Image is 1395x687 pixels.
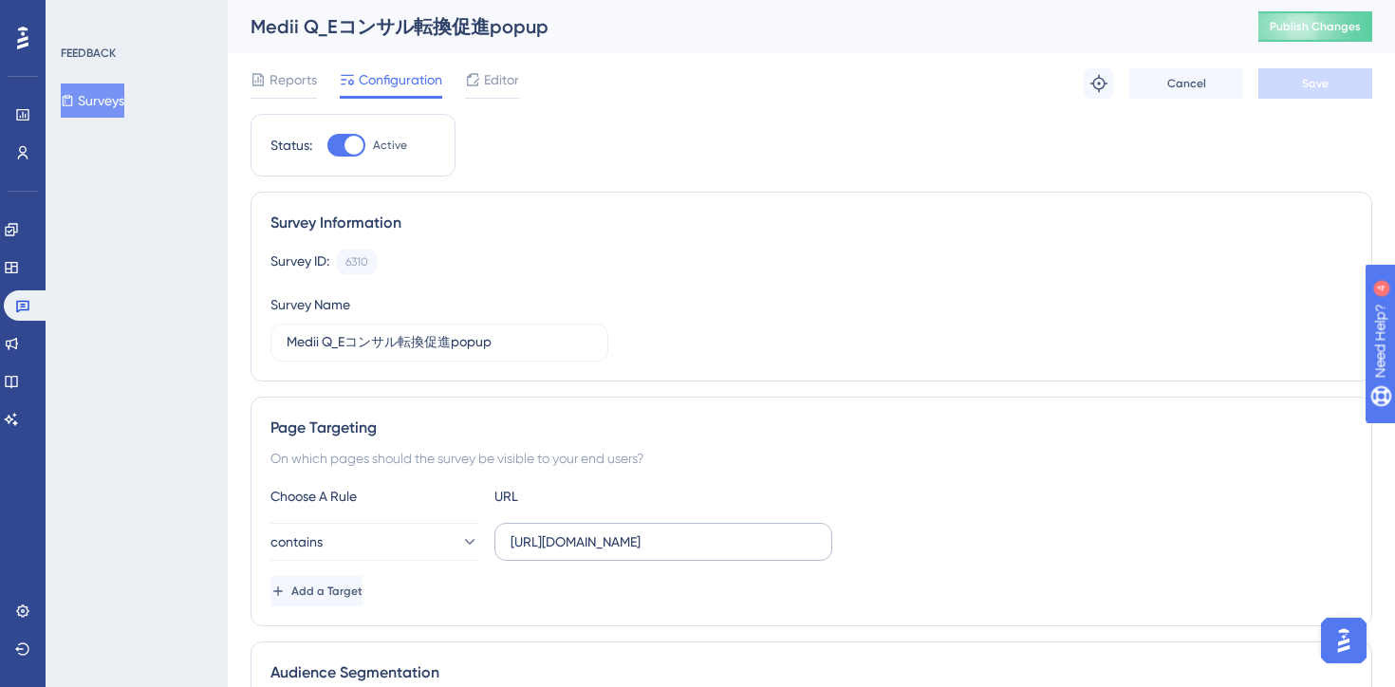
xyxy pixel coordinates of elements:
[1258,68,1372,99] button: Save
[345,254,368,269] div: 6310
[1302,76,1329,91] span: Save
[373,138,407,153] span: Active
[270,134,312,157] div: Status:
[359,68,442,91] span: Configuration
[1258,11,1372,42] button: Publish Changes
[484,68,519,91] span: Editor
[45,5,119,28] span: Need Help?
[291,584,363,599] span: Add a Target
[270,250,329,274] div: Survey ID:
[270,293,350,316] div: Survey Name
[270,576,363,606] button: Add a Target
[270,530,323,553] span: contains
[1167,76,1206,91] span: Cancel
[1270,19,1361,34] span: Publish Changes
[270,523,479,561] button: contains
[511,531,816,552] input: yourwebsite.com/path
[132,9,138,25] div: 4
[270,417,1352,439] div: Page Targeting
[270,68,317,91] span: Reports
[1315,612,1372,669] iframe: UserGuiding AI Assistant Launcher
[270,447,1352,470] div: On which pages should the survey be visible to your end users?
[494,485,703,508] div: URL
[270,661,1352,684] div: Audience Segmentation
[287,332,592,353] input: Type your Survey name
[61,84,124,118] button: Surveys
[270,485,479,508] div: Choose A Rule
[251,13,1211,40] div: Medii Q_Eコンサル転換促進popup
[1129,68,1243,99] button: Cancel
[270,212,1352,234] div: Survey Information
[61,46,116,61] div: FEEDBACK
